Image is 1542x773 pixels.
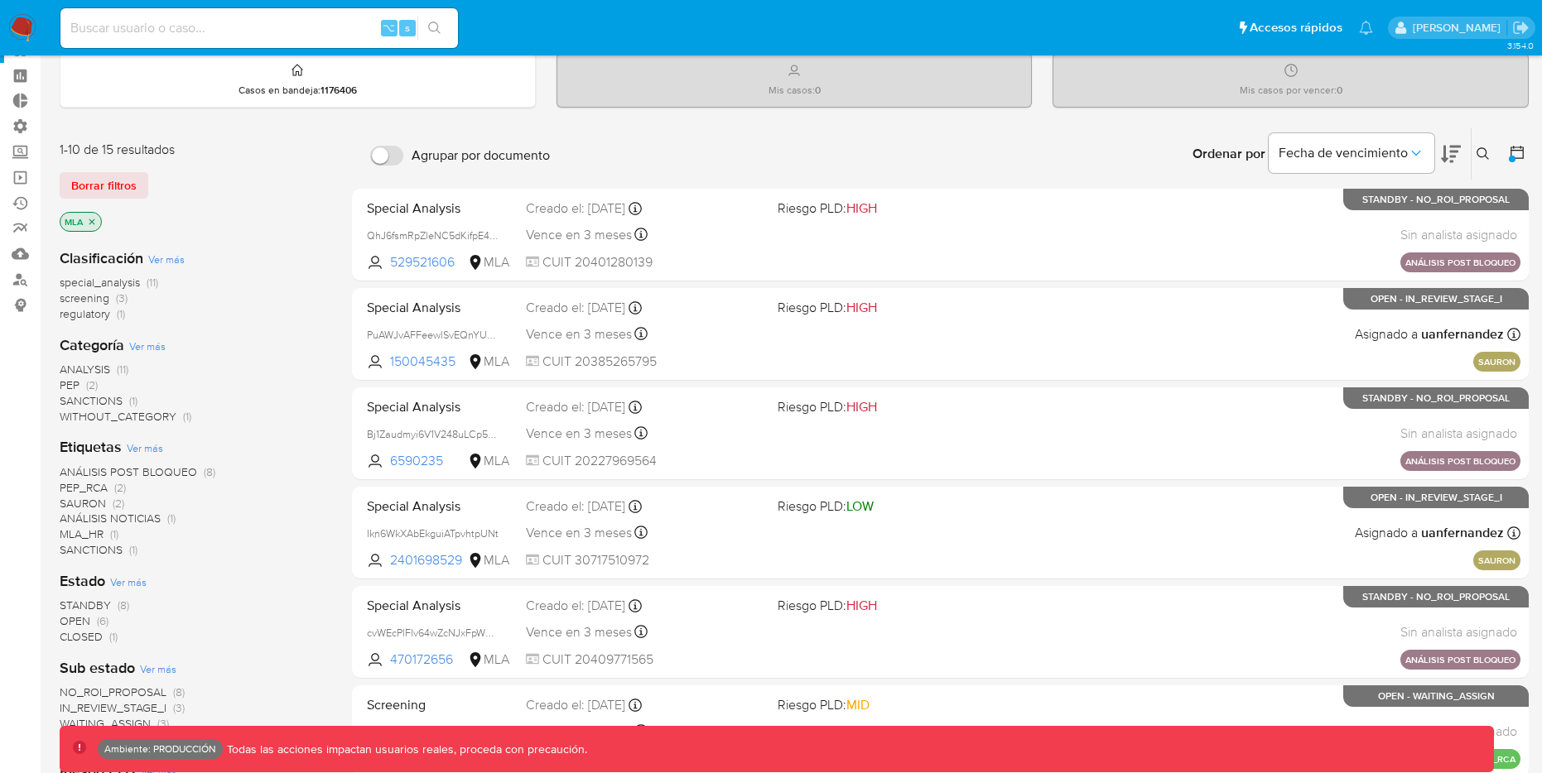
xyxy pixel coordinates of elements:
input: Buscar usuario o caso... [60,17,458,39]
span: ⌥ [383,20,395,36]
button: search-icon [417,17,451,40]
p: Ambiente: PRODUCCIÓN [104,746,216,752]
p: Todas las acciones impactan usuarios reales, proceda con precaución. [223,742,587,757]
span: s [405,20,410,36]
a: Salir [1512,19,1530,36]
span: 3.154.0 [1507,39,1534,52]
a: Notificaciones [1359,21,1373,35]
p: luis.birchenz@mercadolibre.com [1413,20,1506,36]
span: Accesos rápidos [1250,19,1342,36]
